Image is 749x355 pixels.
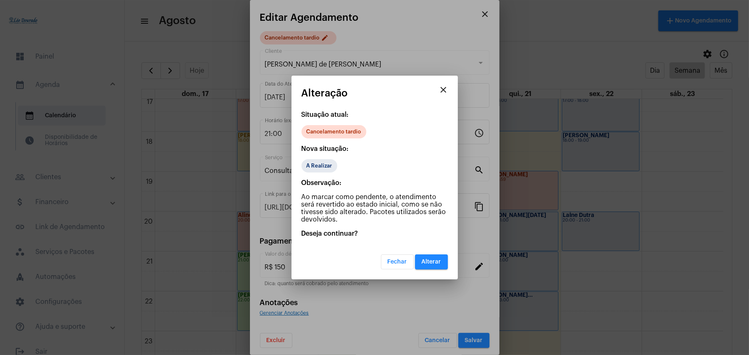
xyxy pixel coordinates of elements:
[302,230,448,237] p: Deseja continuar?
[388,259,407,265] span: Fechar
[422,259,441,265] span: Alterar
[381,254,414,269] button: Fechar
[439,85,449,95] mat-icon: close
[302,145,448,153] p: Nova situação:
[415,254,448,269] button: Alterar
[302,159,337,173] mat-chip: A Realizar
[302,179,448,187] p: Observação:
[302,193,448,223] p: Ao marcar como pendente, o atendimento será revertido ao estado inicial, como se não tivesse sido...
[302,111,448,118] p: Situação atual:
[302,125,366,138] mat-chip: Cancelamento tardio
[302,88,348,99] span: Alteração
